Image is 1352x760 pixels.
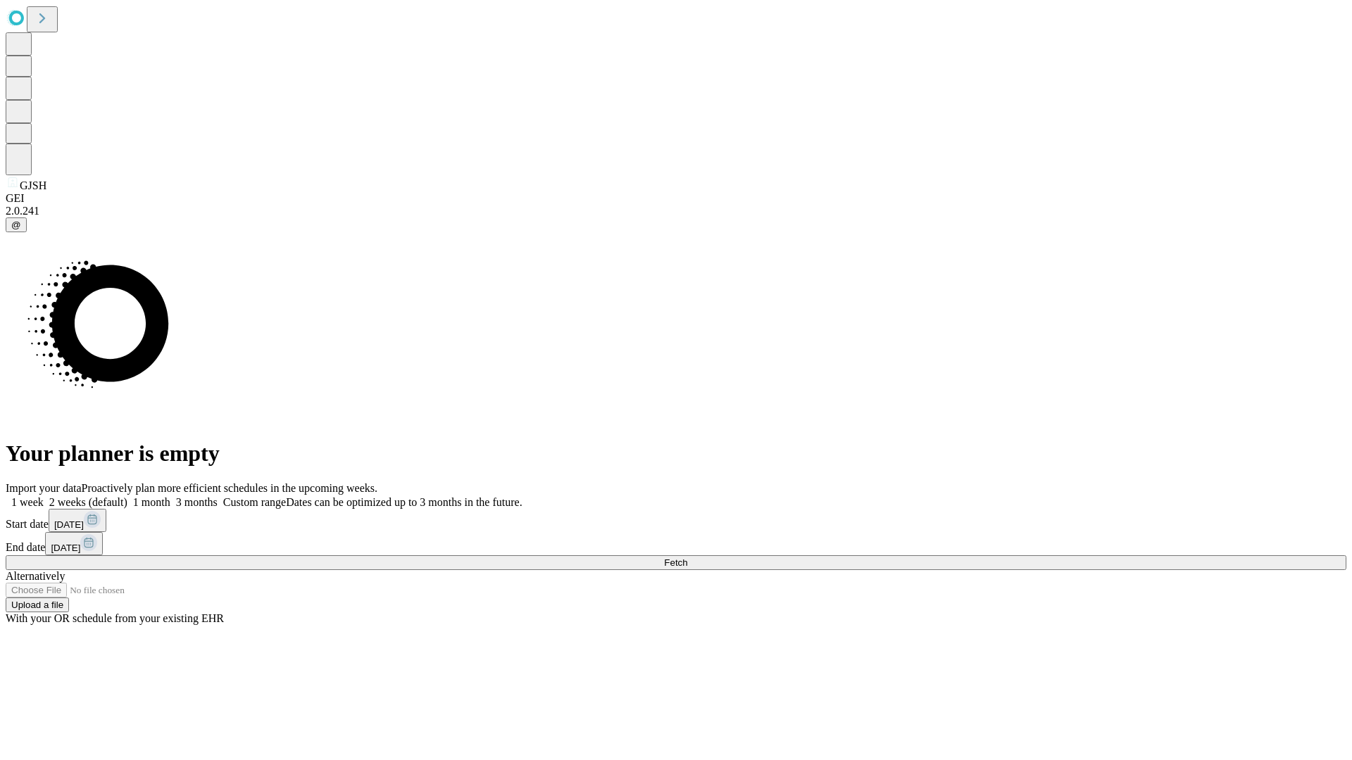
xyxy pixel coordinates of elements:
span: [DATE] [51,543,80,553]
span: @ [11,220,21,230]
h1: Your planner is empty [6,441,1346,467]
div: End date [6,532,1346,555]
div: Start date [6,509,1346,532]
button: @ [6,217,27,232]
span: With your OR schedule from your existing EHR [6,612,224,624]
span: Proactively plan more efficient schedules in the upcoming weeks. [82,482,377,494]
span: 1 month [133,496,170,508]
span: Import your data [6,482,82,494]
button: Fetch [6,555,1346,570]
div: GEI [6,192,1346,205]
span: 2 weeks (default) [49,496,127,508]
span: 1 week [11,496,44,508]
span: [DATE] [54,519,84,530]
span: GJSH [20,179,46,191]
button: [DATE] [49,509,106,532]
button: [DATE] [45,532,103,555]
span: Custom range [223,496,286,508]
span: Alternatively [6,570,65,582]
span: 3 months [176,496,218,508]
button: Upload a file [6,597,69,612]
span: Dates can be optimized up to 3 months in the future. [286,496,522,508]
span: Fetch [664,557,687,568]
div: 2.0.241 [6,205,1346,217]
